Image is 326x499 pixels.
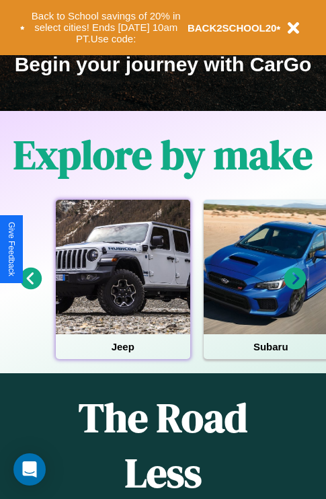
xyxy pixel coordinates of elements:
div: Give Feedback [7,222,16,276]
h4: Jeep [56,334,190,359]
b: BACK2SCHOOL20 [188,22,277,34]
button: Back to School savings of 20% in select cities! Ends [DATE] 10am PT.Use code: [25,7,188,48]
h1: Explore by make [13,127,313,182]
div: Open Intercom Messenger [13,453,46,486]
